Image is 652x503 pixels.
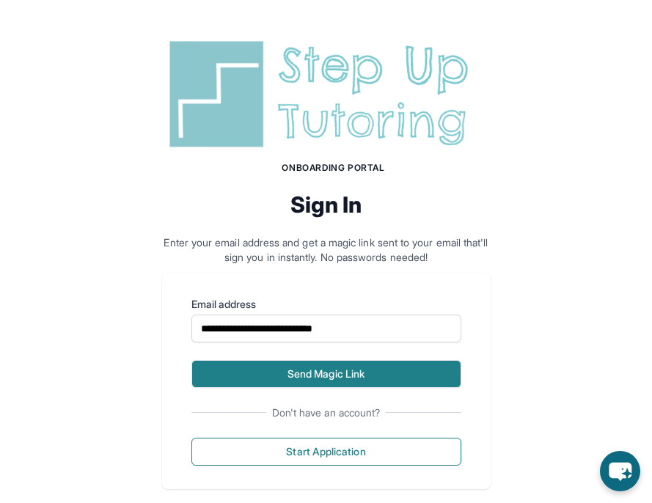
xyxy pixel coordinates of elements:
[191,360,461,388] button: Send Magic Link
[266,405,387,420] span: Don't have an account?
[162,235,491,265] p: Enter your email address and get a magic link sent to your email that'll sign you in instantly. N...
[162,35,491,153] img: Step Up Tutoring horizontal logo
[600,451,640,491] button: chat-button
[191,297,461,312] label: Email address
[162,191,491,218] h2: Sign In
[191,438,461,466] button: Start Application
[177,162,491,174] h1: Onboarding Portal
